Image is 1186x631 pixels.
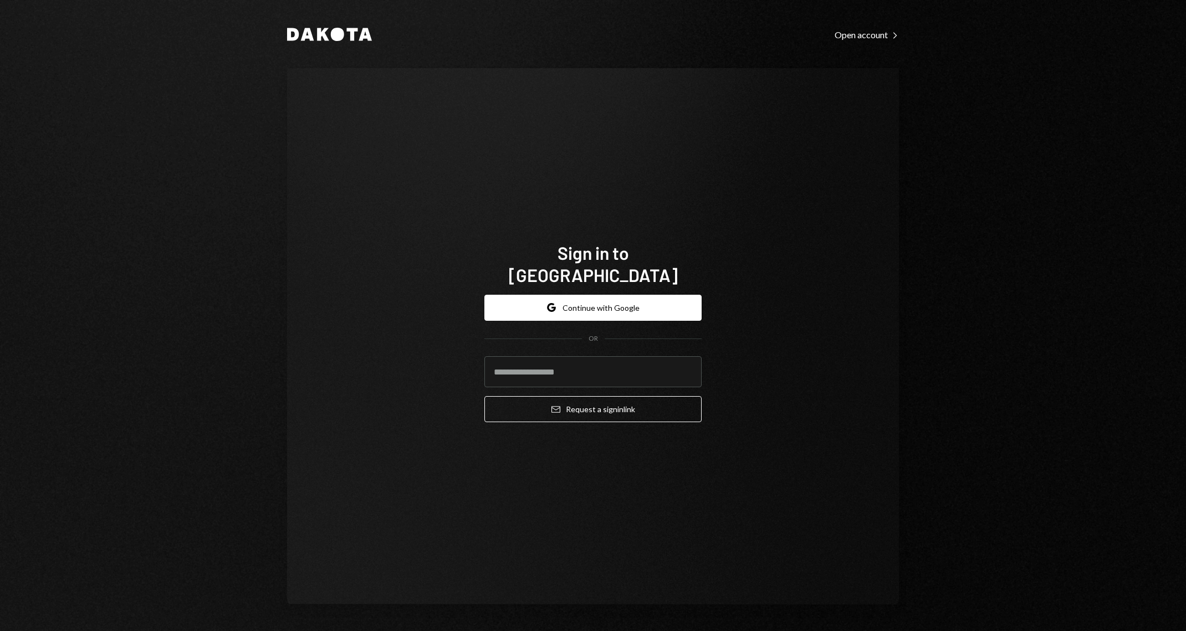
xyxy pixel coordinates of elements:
h1: Sign in to [GEOGRAPHIC_DATA] [484,242,702,286]
a: Open account [835,28,899,40]
button: Request a signinlink [484,396,702,422]
div: Open account [835,29,899,40]
div: OR [589,334,598,343]
button: Continue with Google [484,295,702,321]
